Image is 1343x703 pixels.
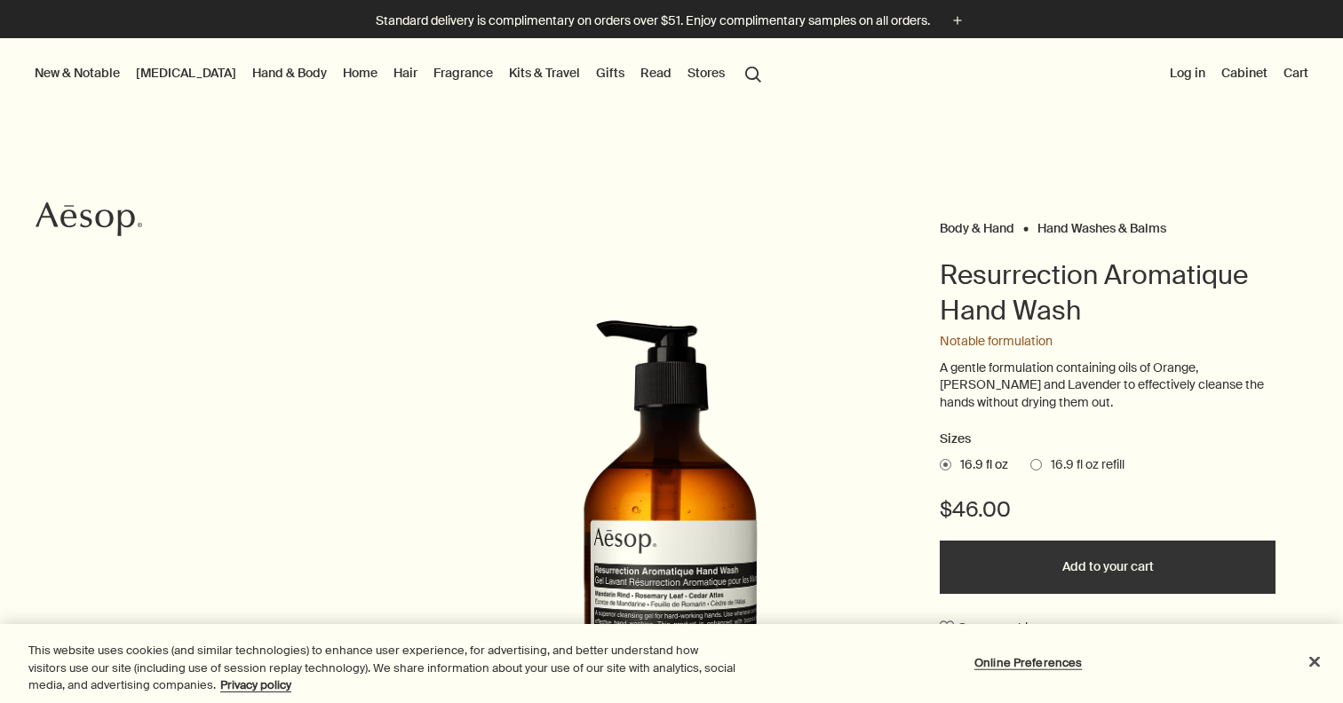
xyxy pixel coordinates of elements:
[390,61,421,84] a: Hair
[1295,642,1334,681] button: Close
[1042,456,1124,474] span: 16.9 fl oz refill
[376,12,930,30] p: Standard delivery is complimentary on orders over $51. Enjoy complimentary samples on all orders.
[339,61,381,84] a: Home
[1218,61,1271,84] a: Cabinet
[1280,61,1312,84] button: Cart
[132,61,240,84] a: [MEDICAL_DATA]
[249,61,330,84] a: Hand & Body
[31,197,147,246] a: Aesop
[31,38,769,109] nav: primary
[940,612,1046,644] button: Save to cabinet
[430,61,497,84] a: Fragrance
[940,429,1275,450] h2: Sizes
[376,11,967,31] button: Standard delivery is complimentary on orders over $51. Enjoy complimentary samples on all orders.
[36,201,142,237] svg: Aesop
[940,541,1275,594] button: Add to your cart - $46.00
[637,61,675,84] a: Read
[737,56,769,90] button: Open search
[684,61,728,84] button: Stores
[940,359,1275,412] p: A gentle formulation containing oils of Orange, [PERSON_NAME] and Lavender to effectively cleanse...
[1037,220,1166,228] a: Hand Washes & Balms
[28,642,739,694] div: This website uses cookies (and similar technologies) to enhance user experience, for advertising,...
[940,257,1275,328] h1: Resurrection Aromatique Hand Wash
[1166,38,1312,109] nav: supplementary
[940,495,1011,524] span: $46.00
[31,61,123,84] button: New & Notable
[940,220,1014,228] a: Body & Hand
[592,61,628,84] a: Gifts
[505,61,584,84] a: Kits & Travel
[220,677,291,692] a: More information about your privacy, opens in a new tab
[951,456,1008,474] span: 16.9 fl oz
[973,644,1084,680] button: Online Preferences, Opens the preference center dialog
[1166,61,1209,84] button: Log in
